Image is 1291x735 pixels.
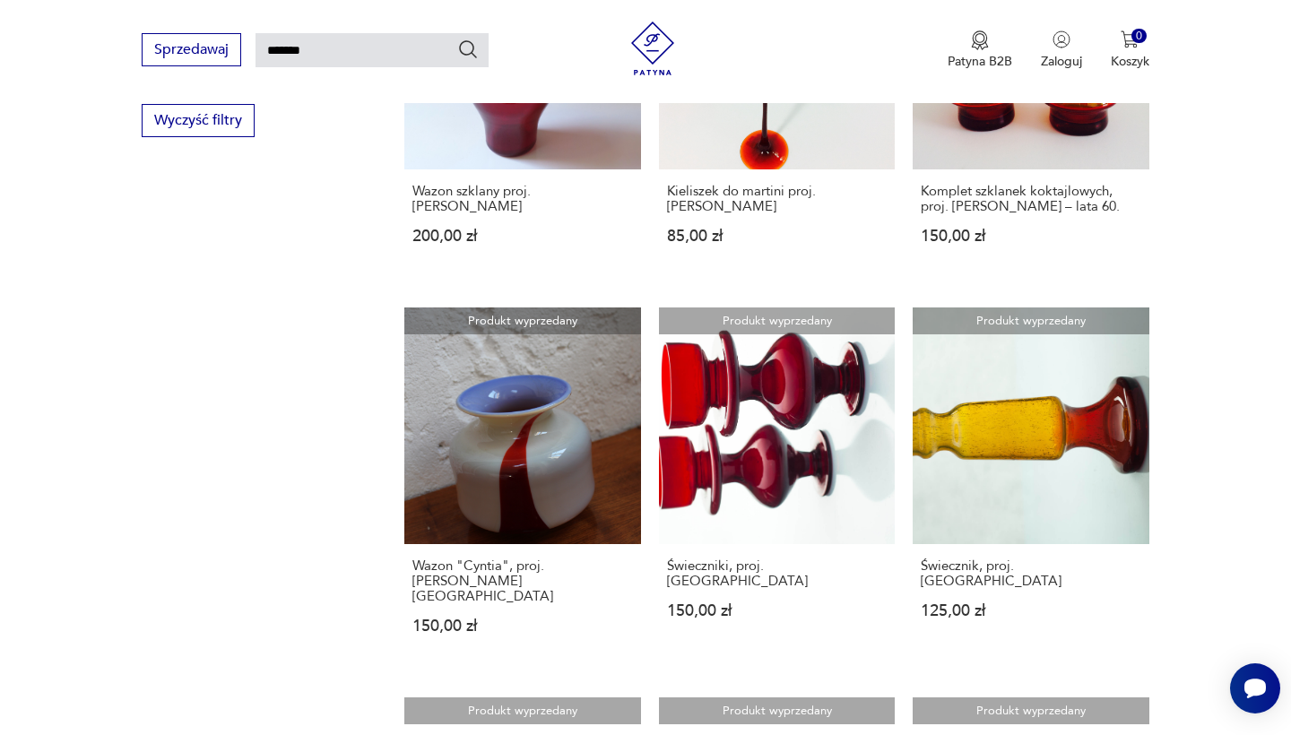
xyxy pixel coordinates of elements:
[1041,30,1082,70] button: Zaloguj
[921,184,1140,214] h3: Komplet szklanek koktajlowych, proj. [PERSON_NAME] – lata 60.
[921,229,1140,244] p: 150,00 zł
[921,603,1140,618] p: 125,00 zł
[1111,30,1149,70] button: 0Koszyk
[667,229,887,244] p: 85,00 zł
[1230,663,1280,713] iframe: Smartsupp widget button
[457,39,479,60] button: Szukaj
[412,618,632,634] p: 150,00 zł
[667,603,887,618] p: 150,00 zł
[412,229,632,244] p: 200,00 zł
[948,53,1012,70] p: Patyna B2B
[913,307,1148,668] a: Produkt wyprzedanyŚwiecznik, proj. HorbowyŚwiecznik, proj. [GEOGRAPHIC_DATA]125,00 zł
[412,558,632,604] h3: Wazon "Cyntia", proj. [PERSON_NAME][GEOGRAPHIC_DATA]
[971,30,989,50] img: Ikona medalu
[142,33,241,66] button: Sprzedawaj
[626,22,680,75] img: Patyna - sklep z meblami i dekoracjami vintage
[1121,30,1139,48] img: Ikona koszyka
[659,307,895,668] a: Produkt wyprzedanyŚwieczniki, proj. HorbowyŚwieczniki, proj. [GEOGRAPHIC_DATA]150,00 zł
[1111,53,1149,70] p: Koszyk
[921,558,1140,589] h3: Świecznik, proj. [GEOGRAPHIC_DATA]
[1131,29,1147,44] div: 0
[948,30,1012,70] a: Ikona medaluPatyna B2B
[404,307,640,668] a: Produkt wyprzedanyWazon "Cyntia", proj. Z. HorbowyWazon "Cyntia", proj. [PERSON_NAME][GEOGRAPHIC_...
[667,184,887,214] h3: Kieliszek do martini proj. [PERSON_NAME]
[667,558,887,589] h3: Świeczniki, proj. [GEOGRAPHIC_DATA]
[1053,30,1070,48] img: Ikonka użytkownika
[948,30,1012,70] button: Patyna B2B
[412,184,632,214] h3: Wazon szklany proj. [PERSON_NAME]
[142,104,255,137] button: Wyczyść filtry
[1041,53,1082,70] p: Zaloguj
[142,45,241,57] a: Sprzedawaj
